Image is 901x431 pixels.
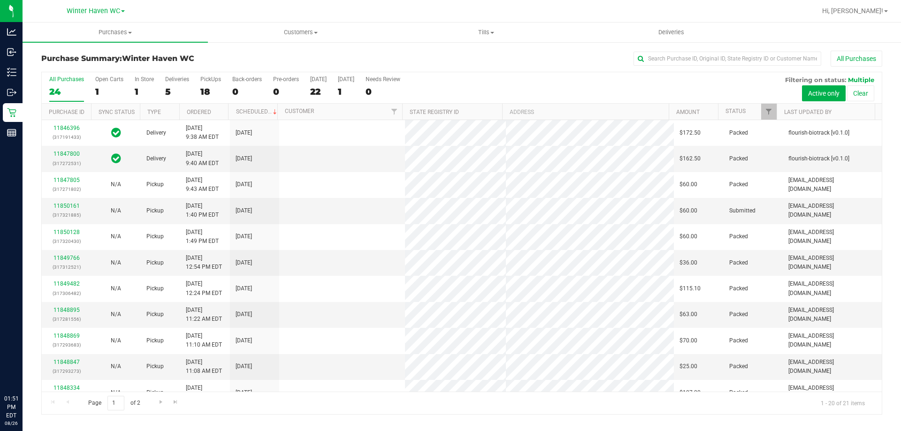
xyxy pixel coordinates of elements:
[146,154,166,163] span: Delivery
[67,7,120,15] span: Winter Haven WC
[813,396,872,410] span: 1 - 20 of 21 items
[310,76,327,83] div: [DATE]
[502,104,669,120] th: Address
[111,181,121,188] span: Not Applicable
[186,306,222,324] span: [DATE] 11:22 AM EDT
[366,86,400,97] div: 0
[111,311,121,318] span: Not Applicable
[122,54,194,63] span: Winter Haven WC
[208,23,393,42] a: Customers
[111,206,121,215] button: N/A
[111,207,121,214] span: Not Applicable
[186,384,222,401] span: [DATE] 10:08 AM EDT
[186,124,219,142] span: [DATE] 9:38 AM EDT
[848,76,874,83] span: Multiple
[154,396,168,408] a: Go to the next page
[729,362,748,371] span: Packed
[4,420,18,427] p: 08/26
[310,86,327,97] div: 22
[47,237,85,246] p: (317320430)
[7,108,16,117] inline-svg: Retail
[7,47,16,57] inline-svg: Inbound
[47,289,85,298] p: (317306482)
[232,76,262,83] div: Back-orders
[208,28,393,37] span: Customers
[53,125,80,131] a: 11846396
[47,185,85,194] p: (317271802)
[146,206,164,215] span: Pickup
[111,310,121,319] button: N/A
[680,388,701,397] span: $107.00
[186,280,222,297] span: [DATE] 12:24 PM EDT
[646,28,697,37] span: Deliveries
[186,332,222,349] span: [DATE] 11:10 AM EDT
[236,310,252,319] span: [DATE]
[236,129,252,137] span: [DATE]
[49,76,84,83] div: All Purchases
[53,333,80,339] a: 11848869
[53,255,80,261] a: 11849766
[232,86,262,97] div: 0
[111,232,121,241] button: N/A
[7,128,16,137] inline-svg: Reports
[387,104,402,120] a: Filter
[146,284,164,293] span: Pickup
[338,76,354,83] div: [DATE]
[53,359,80,365] a: 11848847
[186,228,219,246] span: [DATE] 1:49 PM EDT
[9,356,38,384] iframe: Resource center
[410,109,459,115] a: State Registry ID
[111,152,121,165] span: In Sync
[111,258,121,267] button: N/A
[729,284,748,293] span: Packed
[729,232,748,241] span: Packed
[729,388,748,397] span: Packed
[49,109,84,115] a: Purchase ID
[135,86,154,97] div: 1
[53,177,80,183] a: 11847805
[146,232,164,241] span: Pickup
[236,232,252,241] span: [DATE]
[366,76,400,83] div: Needs Review
[111,259,121,266] span: Not Applicable
[165,86,189,97] div: 5
[802,85,846,101] button: Active only
[236,180,252,189] span: [DATE]
[236,258,252,267] span: [DATE]
[111,336,121,345] button: N/A
[236,388,252,397] span: [DATE]
[200,76,221,83] div: PickUps
[729,206,756,215] span: Submitted
[788,306,876,324] span: [EMAIL_ADDRESS][DOMAIN_NAME]
[236,362,252,371] span: [DATE]
[680,362,697,371] span: $25.00
[111,363,121,370] span: Not Applicable
[236,154,252,163] span: [DATE]
[95,76,123,83] div: Open Carts
[186,150,219,167] span: [DATE] 9:40 AM EDT
[53,385,80,391] a: 11848334
[680,180,697,189] span: $60.00
[111,284,121,293] button: N/A
[785,76,846,83] span: Filtering on status:
[47,367,85,376] p: (317293273)
[146,336,164,345] span: Pickup
[41,54,321,63] h3: Purchase Summary:
[187,109,211,115] a: Ordered
[186,176,219,194] span: [DATE] 9:43 AM EDT
[53,151,80,157] a: 11847800
[186,202,219,219] span: [DATE] 1:40 PM EDT
[788,332,876,349] span: [EMAIL_ADDRESS][DOMAIN_NAME]
[23,23,208,42] a: Purchases
[146,258,164,267] span: Pickup
[634,52,821,66] input: Search Purchase ID, Original ID, State Registry ID or Customer Name...
[680,154,701,163] span: $162.50
[146,129,166,137] span: Delivery
[788,129,849,137] span: flourish-biotrack [v0.1.0]
[135,76,154,83] div: In Store
[111,233,121,240] span: Not Applicable
[788,176,876,194] span: [EMAIL_ADDRESS][DOMAIN_NAME]
[165,76,189,83] div: Deliveries
[111,337,121,344] span: Not Applicable
[788,280,876,297] span: [EMAIL_ADDRESS][DOMAIN_NAME]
